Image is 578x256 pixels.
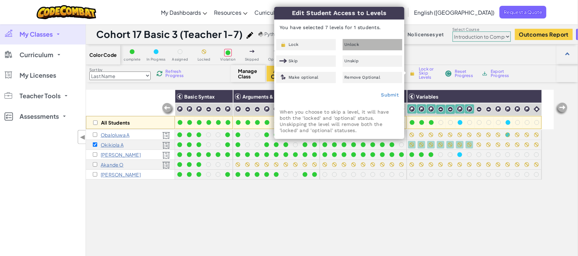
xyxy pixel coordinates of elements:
[495,106,502,112] img: IconChallengeLevel.svg
[279,41,287,48] img: IconLock.svg
[184,93,215,100] span: Basic Syntax
[250,50,255,53] img: IconSkippedLevel.svg
[214,9,241,16] span: Resources
[267,66,298,81] button: Assign Content
[274,49,278,55] img: IconOptionalLevel.svg
[524,106,530,112] img: IconChallengeLevel.svg
[20,31,53,37] span: My Classes
[101,172,141,177] p: Zeb-Ralph R
[428,106,435,112] img: IconChallengeLevel.svg
[161,9,201,16] span: My Dashboards
[348,1,406,23] a: My Account
[500,6,546,18] a: Request a Quote
[411,3,498,22] a: English ([GEOGRAPHIC_DATA])
[20,52,53,58] span: Curriculum
[89,67,151,73] label: Sort by
[215,106,221,112] img: IconPracticeLevel.svg
[264,106,270,112] img: IconChallengeLevel.svg
[20,113,59,119] span: Assessments
[455,69,475,78] span: Reset Progress
[235,106,241,112] img: IconChallengeLevel.svg
[273,106,280,112] img: IconChallengeLevel.svg
[242,93,300,100] span: Arguments & Properties
[251,3,292,22] a: Curriculum
[124,57,141,61] span: complete
[407,31,444,37] span: No licenses yet
[457,106,463,112] img: IconChallengeLevel.svg
[453,27,511,32] label: Select Course
[289,42,299,47] span: Lock
[344,59,359,63] span: Unskip
[254,9,283,16] span: Curriculum
[289,59,298,63] span: Skip
[280,109,399,133] p: When you choose to skip a level, it will have both the 'locked' and 'optional' status. Unskipping...
[438,106,444,112] img: IconPracticeLevel.svg
[515,29,573,40] button: Outcomes Report
[279,74,287,80] img: IconOptionalLevel.svg
[344,75,380,79] span: Remove Optional
[505,106,511,112] img: IconChallengeLevel.svg
[486,106,492,112] img: IconPracticeLevel.svg
[172,57,188,61] span: Assigned
[448,106,453,112] img: IconPracticeLevel.svg
[165,69,187,78] span: Refresh Progress
[96,28,243,41] h1: Cohort 17 Basic 3 (Teacher 1-7)
[418,106,425,112] img: IconChallengeLevel.svg
[445,71,452,77] img: IconReset.svg
[279,58,287,64] img: IconSkippedLevel.svg
[534,106,540,112] img: IconIntro.svg
[476,106,482,112] img: IconPracticeLevel.svg
[89,52,117,57] span: Color Code
[245,106,251,112] img: IconPracticeLevel.svg
[225,106,231,112] img: IconChallengeLevel.svg
[274,7,404,20] h3: Edit Student Access to Levels
[289,75,318,79] span: Make optional
[259,32,264,37] img: python.png
[162,142,170,149] img: Licensed
[514,106,521,112] img: IconChallengeLevel.svg
[220,57,236,61] span: Violation
[101,152,141,157] p: Elora I
[381,92,399,98] a: Submit
[162,152,170,159] img: Licensed
[158,3,211,22] a: My Dashboards
[416,93,439,100] span: Variables
[198,57,210,61] span: Locked
[37,5,97,19] img: CodeCombat logo
[419,67,439,79] span: Lock or Skip Levels
[20,72,56,78] span: My Licenses
[186,106,193,112] img: IconChallengeLevel.svg
[101,132,130,138] p: Obaloluwa A
[206,106,212,112] img: IconPracticeLevel.svg
[491,69,512,78] span: Export Progress
[101,162,124,167] p: Akande O
[481,71,488,77] img: IconArchive.svg
[156,71,163,77] img: IconReload.svg
[264,31,281,37] span: Python
[20,93,61,99] span: Teacher Tools
[245,57,259,61] span: Skipped
[555,102,568,116] img: Arrow_Left_Inactive.png
[268,57,284,61] span: Optional
[344,42,359,47] span: Unlock
[275,19,404,36] p: You have selected 7 levels for 1 students.
[101,142,124,148] p: Okikiola A
[254,106,260,112] img: IconPracticeLevel.svg
[162,132,170,139] img: Licensed
[162,162,170,169] img: Licensed
[409,70,416,76] img: IconLock.svg
[177,106,183,112] img: IconChallengeLevel.svg
[414,9,494,16] span: English ([GEOGRAPHIC_DATA])
[147,57,166,61] span: In Progress
[101,120,130,125] p: All Students
[80,132,86,142] span: ◀
[247,32,253,39] img: iconPencil.svg
[238,68,258,79] span: Manage Class
[161,102,175,116] img: Arrow_Left_Inactive.png
[211,3,251,22] a: Resources
[196,106,202,112] img: IconChallengeLevel.svg
[409,106,415,112] img: IconChallengeLevel.svg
